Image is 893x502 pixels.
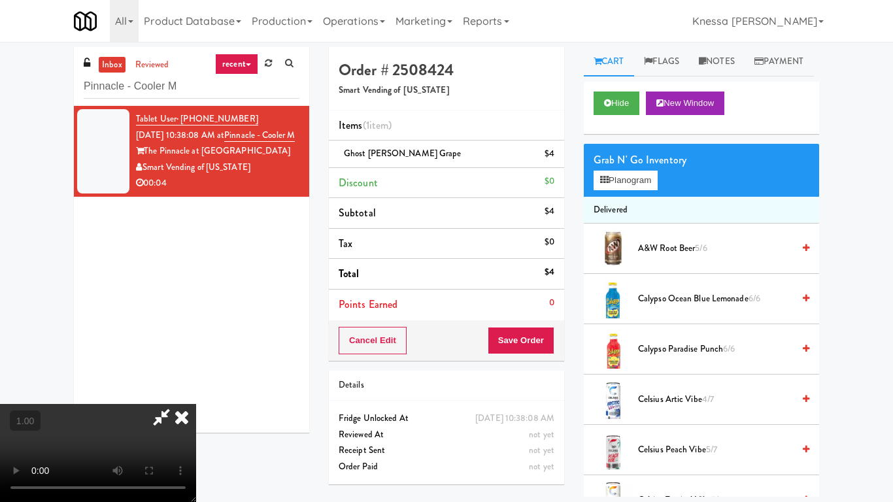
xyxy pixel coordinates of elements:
h4: Order # 2508424 [339,61,554,78]
li: Delivered [584,197,819,224]
span: Celsius Artic Vibe [638,392,793,408]
div: $4 [545,264,554,280]
span: Calypso Ocean Blue Lemonade [638,291,793,307]
span: Discount [339,175,378,190]
a: Cart [584,47,634,76]
button: New Window [646,92,724,115]
div: Celsius Peach Vibe5/7 [633,442,809,458]
div: Details [339,377,554,393]
span: Points Earned [339,297,397,312]
a: Tablet User· [PHONE_NUMBER] [136,112,258,125]
span: Ghost [PERSON_NAME] Grape [344,147,462,159]
img: Micromart [74,10,97,33]
div: $0 [545,234,554,250]
div: $4 [545,146,554,162]
a: Flags [634,47,690,76]
button: Hide [594,92,639,115]
span: 4/7 [702,393,714,405]
span: Total [339,266,360,281]
span: Tax [339,236,352,251]
div: Grab N' Go Inventory [594,150,809,170]
a: recent [215,54,258,75]
span: not yet [529,444,554,456]
span: Items [339,118,392,133]
span: 5/6 [695,242,707,254]
span: 6/6 [723,343,735,355]
div: Reviewed At [339,427,554,443]
button: Cancel Edit [339,327,407,354]
button: Save Order [488,327,554,354]
div: Receipt Sent [339,443,554,459]
input: Search vision orders [84,75,299,99]
div: 0 [549,295,554,311]
span: Celsius Peach Vibe [638,442,793,458]
div: Smart Vending of [US_STATE] [136,159,299,176]
div: Celsius Artic Vibe4/7 [633,392,809,408]
span: not yet [529,428,554,441]
a: Pinnacle - Cooler M [224,129,295,142]
span: A&W Root Beer [638,241,793,257]
div: $4 [545,203,554,220]
span: · [PHONE_NUMBER] [177,112,258,125]
button: Planogram [594,171,658,190]
div: Calypso Ocean Blue Lemonade6/6 [633,291,809,307]
h5: Smart Vending of [US_STATE] [339,86,554,95]
span: (1 ) [363,118,392,133]
span: 5/7 [706,443,717,456]
a: Notes [689,47,745,76]
div: [DATE] 10:38:08 AM [475,410,554,427]
span: Subtotal [339,205,376,220]
span: not yet [529,460,554,473]
span: Calypso Paradise Punch [638,341,793,358]
a: Payment [745,47,814,76]
div: Calypso Paradise Punch6/6 [633,341,809,358]
div: Order Paid [339,459,554,475]
li: Tablet User· [PHONE_NUMBER][DATE] 10:38:08 AM atPinnacle - Cooler MThe Pinnacle at [GEOGRAPHIC_DA... [74,106,309,197]
div: 00:04 [136,175,299,192]
span: 6/6 [749,292,760,305]
a: reviewed [132,57,173,73]
span: [DATE] 10:38:08 AM at [136,129,224,141]
a: inbox [99,57,126,73]
div: $0 [545,173,554,190]
div: Fridge Unlocked At [339,410,554,427]
div: A&W Root Beer5/6 [633,241,809,257]
ng-pluralize: item [369,118,388,133]
div: The Pinnacle at [GEOGRAPHIC_DATA] [136,143,299,159]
